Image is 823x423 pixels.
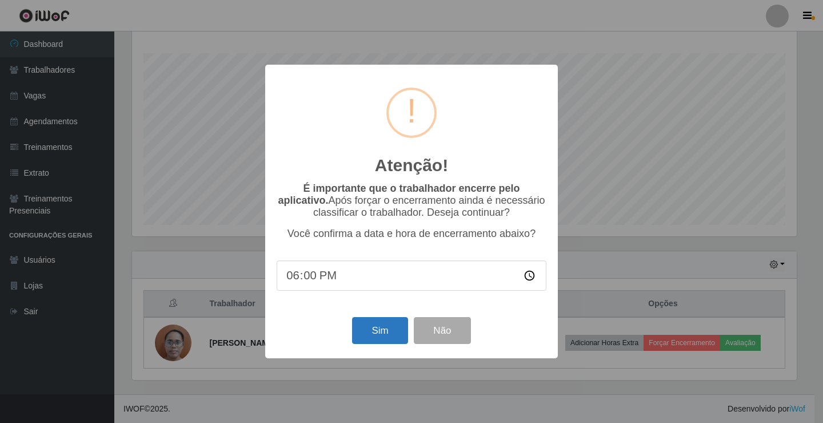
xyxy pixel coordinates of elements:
[277,228,546,240] p: Você confirma a data e hora de encerramento abaixo?
[278,183,520,206] b: É importante que o trabalhador encerre pelo aplicativo.
[375,155,448,176] h2: Atenção!
[277,183,546,219] p: Após forçar o encerramento ainda é necessário classificar o trabalhador. Deseja continuar?
[352,317,407,344] button: Sim
[414,317,470,344] button: Não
